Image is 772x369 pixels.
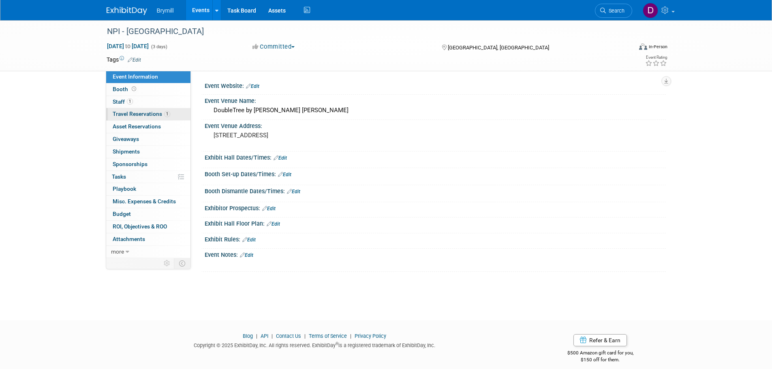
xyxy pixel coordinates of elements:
[584,42,668,54] div: Event Format
[106,71,190,83] a: Event Information
[240,252,253,258] a: Edit
[535,356,666,363] div: $150 off for them.
[254,333,259,339] span: |
[243,333,253,339] a: Blog
[448,45,549,51] span: [GEOGRAPHIC_DATA], [GEOGRAPHIC_DATA]
[643,3,658,18] img: Delaney Bryne
[107,7,147,15] img: ExhibitDay
[355,333,386,339] a: Privacy Policy
[606,8,624,14] span: Search
[336,341,338,346] sup: ®
[106,96,190,108] a: Staff1
[639,43,647,50] img: Format-Inperson.png
[113,111,170,117] span: Travel Reservations
[648,44,667,50] div: In-Person
[164,111,170,117] span: 1
[242,237,256,243] a: Edit
[205,151,666,162] div: Exhibit Hall Dates/Times:
[269,333,275,339] span: |
[106,233,190,245] a: Attachments
[113,123,161,130] span: Asset Reservations
[214,132,388,139] pre: [STREET_ADDRESS]
[246,83,259,89] a: Edit
[106,146,190,158] a: Shipments
[535,344,666,363] div: $500 Amazon gift card for you,
[174,258,190,269] td: Toggle Event Tabs
[205,249,666,259] div: Event Notes:
[250,43,298,51] button: Committed
[106,158,190,171] a: Sponsorships
[107,43,149,50] span: [DATE] [DATE]
[348,333,353,339] span: |
[276,333,301,339] a: Contact Us
[113,198,176,205] span: Misc. Expenses & Credits
[106,196,190,208] a: Misc. Expenses & Credits
[267,221,280,227] a: Edit
[309,333,347,339] a: Terms of Service
[157,7,174,14] span: Brymill
[150,44,167,49] span: (3 days)
[205,185,666,196] div: Booth Dismantle Dates/Times:
[113,161,148,167] span: Sponsorships
[130,86,138,92] span: Booth not reserved yet
[205,95,666,105] div: Event Venue Name:
[113,223,167,230] span: ROI, Objectives & ROO
[128,57,141,63] a: Edit
[595,4,632,18] a: Search
[106,183,190,195] a: Playbook
[261,333,268,339] a: API
[205,80,666,90] div: Event Website:
[274,155,287,161] a: Edit
[302,333,308,339] span: |
[205,218,666,228] div: Exhibit Hall Floor Plan:
[573,334,627,346] a: Refer & Earn
[278,172,291,177] a: Edit
[106,83,190,96] a: Booth
[113,73,158,80] span: Event Information
[113,148,140,155] span: Shipments
[106,221,190,233] a: ROI, Objectives & ROO
[106,171,190,183] a: Tasks
[106,246,190,258] a: more
[113,211,131,217] span: Budget
[127,98,133,105] span: 1
[211,104,660,117] div: DoubleTree by [PERSON_NAME] [PERSON_NAME]
[645,55,667,60] div: Event Rating
[106,108,190,120] a: Travel Reservations1
[106,133,190,145] a: Giveaways
[113,98,133,105] span: Staff
[205,202,666,213] div: Exhibitor Prospectus:
[160,258,174,269] td: Personalize Event Tab Strip
[104,24,620,39] div: NPI - [GEOGRAPHIC_DATA]
[112,173,126,180] span: Tasks
[111,248,124,255] span: more
[262,206,276,211] a: Edit
[106,208,190,220] a: Budget
[113,86,138,92] span: Booth
[113,236,145,242] span: Attachments
[205,168,666,179] div: Booth Set-up Dates/Times:
[124,43,132,49] span: to
[205,233,666,244] div: Exhibit Rules:
[113,136,139,142] span: Giveaways
[107,55,141,64] td: Tags
[287,189,300,194] a: Edit
[106,121,190,133] a: Asset Reservations
[113,186,136,192] span: Playbook
[205,120,666,130] div: Event Venue Address:
[107,340,523,349] div: Copyright © 2025 ExhibitDay, Inc. All rights reserved. ExhibitDay is a registered trademark of Ex...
